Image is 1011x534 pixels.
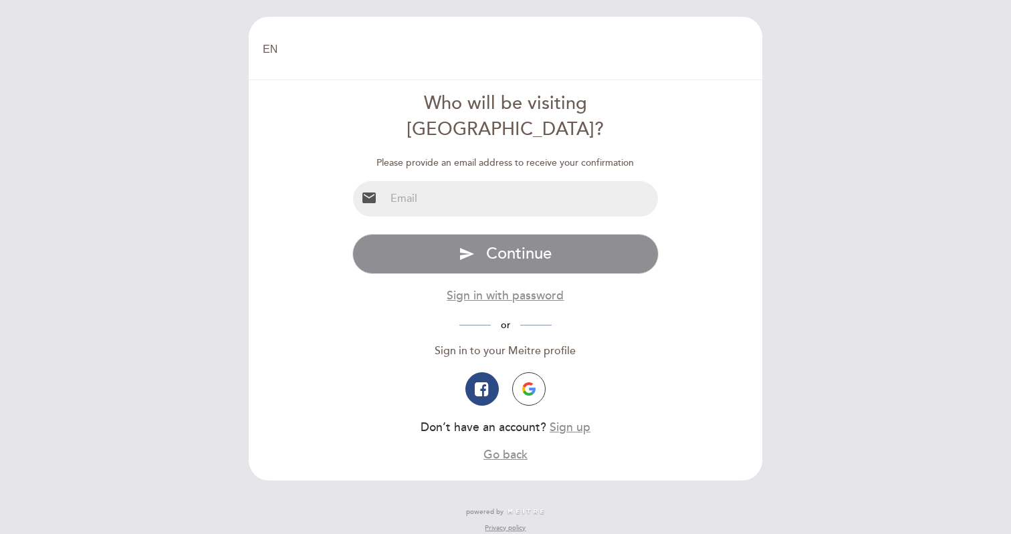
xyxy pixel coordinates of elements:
[352,234,659,274] button: send Continue
[466,507,503,517] span: powered by
[361,190,377,206] i: email
[385,181,659,217] input: Email
[459,246,475,262] i: send
[447,287,564,304] button: Sign in with password
[486,244,552,263] span: Continue
[421,420,546,434] span: Don’t have an account?
[550,419,590,436] button: Sign up
[352,156,659,170] div: Please provide an email address to receive your confirmation
[485,523,526,533] a: Privacy policy
[352,344,659,359] div: Sign in to your Meitre profile
[522,382,536,396] img: icon-google.png
[507,509,545,515] img: MEITRE
[491,319,520,331] span: or
[352,91,659,143] div: Who will be visiting [GEOGRAPHIC_DATA]?
[466,507,545,517] a: powered by
[483,446,528,463] button: Go back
